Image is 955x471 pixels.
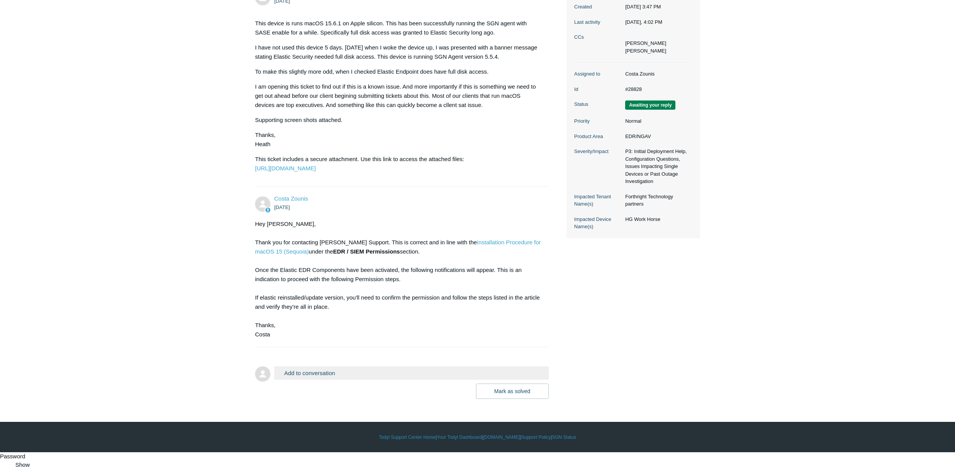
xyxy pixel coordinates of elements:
[625,100,675,110] span: We are waiting for you to respond
[521,434,551,441] a: Support Policy
[255,239,541,255] a: Installation Procedure for macOS 15 (Sequoia)
[274,195,308,202] a: Costa Zounis
[574,18,621,26] dt: Last activity
[574,148,621,155] dt: Severity/Impact
[621,148,692,185] dd: P3: Initial Deployment Help, Configuration Questions, Issues Impacting Single Devices or Past Out...
[625,40,666,47] li: Frank Merino
[255,19,541,37] p: This device is runs macOS 15.6.1 on Apple silicon. This has been successfully running the SGN age...
[625,19,662,25] time: 10/13/2025, 16:02
[255,219,541,339] div: Hey [PERSON_NAME], Thank you for contacting [PERSON_NAME] Support. This is correct and in line wi...
[437,434,482,441] a: Your Todyl Dashboard
[621,86,692,93] dd: #28828
[333,248,400,255] strong: EDR / SIEM Permissions
[255,82,541,110] p: I am opening this ticket to find out if this is a known issue. And more importantly if this is so...
[574,33,621,41] dt: CCs
[574,193,621,208] dt: Impacted Tenant Name(s)
[574,70,621,78] dt: Assigned to
[621,117,692,125] dd: Normal
[274,366,549,380] button: Add to conversation
[255,43,541,61] p: I have not used this device 5 days. [DATE] when I woke the device up, I was presented with a bann...
[255,155,541,173] p: This ticket includes a secure attachment. Use this link to access the attached files:
[255,130,541,149] p: Thanks, Heath
[625,4,661,10] time: 10/09/2025, 15:47
[574,3,621,11] dt: Created
[274,204,290,210] time: 10/09/2025, 15:58
[574,100,621,108] dt: Status
[574,216,621,231] dt: Impacted Device Name(s)
[552,434,576,441] a: SGN Status
[255,67,541,76] p: To make this slightly more odd, when I checked Elastic Endpoint does have full disk access.
[621,70,692,78] dd: Costa Zounis
[255,434,700,441] div: | | | |
[625,47,666,55] li: Tom Carracino
[379,434,436,441] a: Todyl Support Center Home
[476,384,549,399] button: Mark as solved
[574,86,621,93] dt: Id
[255,115,541,125] p: Supporting screen shots attached.
[574,133,621,140] dt: Product Area
[483,434,520,441] a: [DOMAIN_NAME]
[255,165,316,171] a: [URL][DOMAIN_NAME]
[621,193,692,208] dd: Forthright Technology partners
[621,133,692,140] dd: EDR/NGAV
[574,117,621,125] dt: Priority
[621,216,692,223] dd: HG Work Horse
